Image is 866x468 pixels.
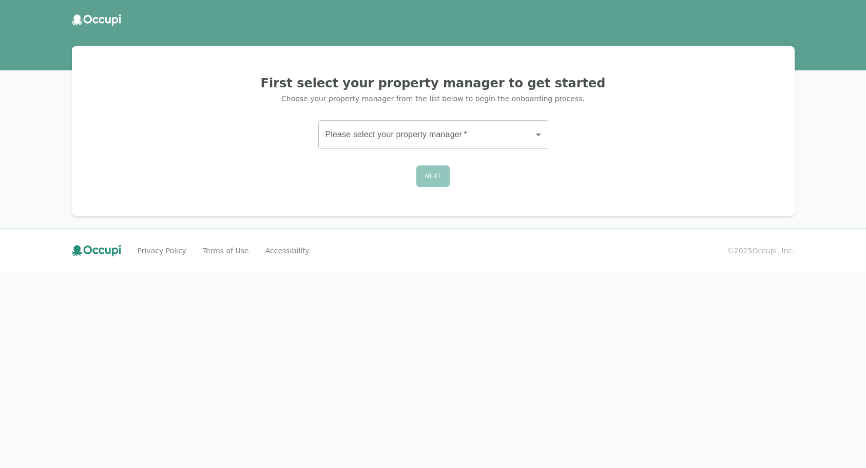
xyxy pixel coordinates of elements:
a: Privacy Policy [138,246,186,256]
h2: First select your property manager to get started [84,75,782,91]
small: © 2025 Occupi, Inc. [727,246,795,256]
p: Choose your property manager from the list below to begin the onboarding process. [84,93,782,104]
a: Accessibility [265,246,310,256]
a: Terms of Use [203,246,249,256]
